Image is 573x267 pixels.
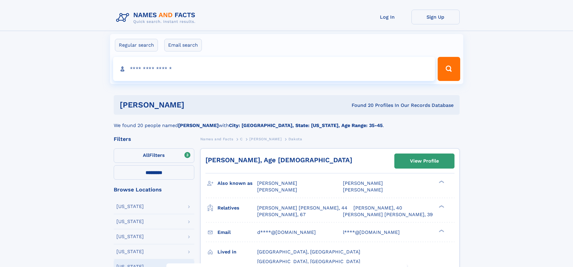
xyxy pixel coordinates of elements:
[395,154,454,168] a: View Profile
[164,39,202,51] label: Email search
[217,227,257,238] h3: Email
[217,247,257,257] h3: Lived in
[178,123,219,128] b: [PERSON_NAME]
[217,203,257,213] h3: Relatives
[229,123,383,128] b: City: [GEOGRAPHIC_DATA], State: [US_STATE], Age Range: 35-45
[116,234,144,239] div: [US_STATE]
[257,249,360,255] span: [GEOGRAPHIC_DATA], [GEOGRAPHIC_DATA]
[268,102,454,109] div: Found 20 Profiles In Our Records Database
[288,137,302,141] span: Dakota
[257,205,347,211] a: [PERSON_NAME] [PERSON_NAME], 44
[343,180,383,186] span: [PERSON_NAME]
[249,137,282,141] span: [PERSON_NAME]
[249,135,282,143] a: [PERSON_NAME]
[114,187,194,192] div: Browse Locations
[438,57,460,81] button: Search Button
[114,115,460,129] div: We found 20 people named with .
[257,187,297,193] span: [PERSON_NAME]
[217,178,257,188] h3: Also known as
[205,156,352,164] a: [PERSON_NAME], Age [DEMOGRAPHIC_DATA]
[257,259,360,264] span: [GEOGRAPHIC_DATA], [GEOGRAPHIC_DATA]
[116,249,144,254] div: [US_STATE]
[240,135,243,143] a: C
[343,187,383,193] span: [PERSON_NAME]
[257,180,297,186] span: [PERSON_NAME]
[143,152,149,158] span: All
[257,211,306,218] a: [PERSON_NAME], 67
[116,204,144,209] div: [US_STATE]
[437,204,445,208] div: ❯
[116,219,144,224] div: [US_STATE]
[410,154,439,168] div: View Profile
[114,10,200,26] img: Logo Names and Facts
[115,39,158,51] label: Regular search
[437,229,445,233] div: ❯
[113,57,435,81] input: search input
[114,148,194,163] label: Filters
[114,136,194,142] div: Filters
[120,101,268,109] h1: [PERSON_NAME]
[411,10,460,24] a: Sign Up
[343,211,433,218] a: [PERSON_NAME] [PERSON_NAME], 39
[353,205,402,211] a: [PERSON_NAME], 40
[363,10,411,24] a: Log In
[437,180,445,184] div: ❯
[240,137,243,141] span: C
[200,135,233,143] a: Names and Facts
